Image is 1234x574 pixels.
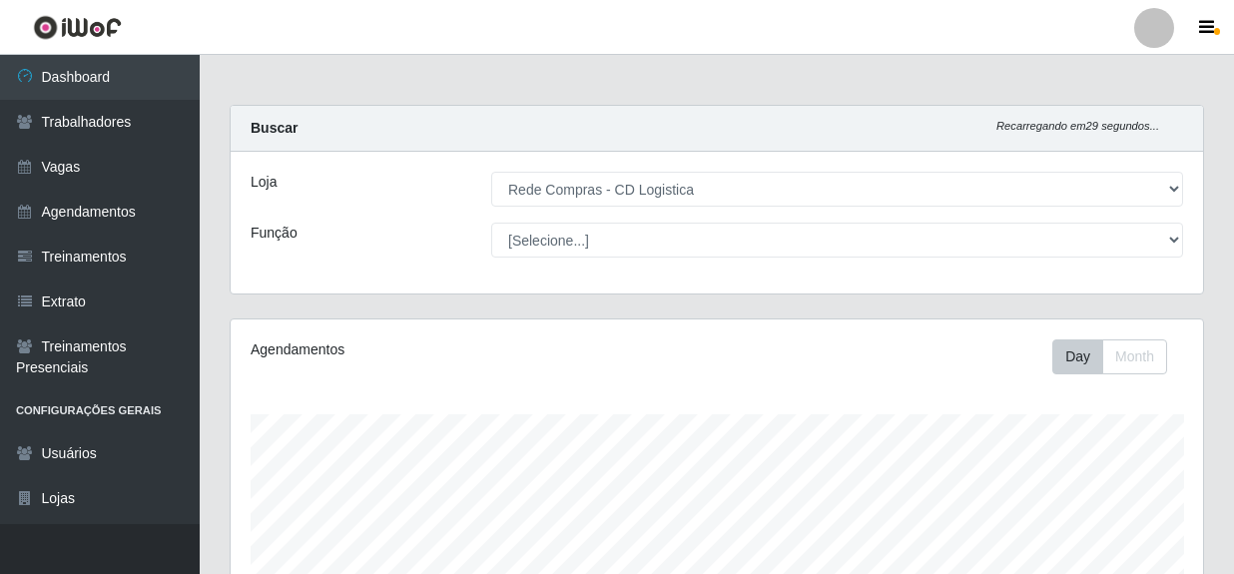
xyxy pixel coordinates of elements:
[1052,339,1103,374] button: Day
[251,223,298,244] label: Função
[996,120,1159,132] i: Recarregando em 29 segundos...
[1052,339,1183,374] div: Toolbar with button groups
[33,15,122,40] img: CoreUI Logo
[251,339,622,360] div: Agendamentos
[1052,339,1167,374] div: First group
[251,172,277,193] label: Loja
[251,120,298,136] strong: Buscar
[1102,339,1167,374] button: Month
